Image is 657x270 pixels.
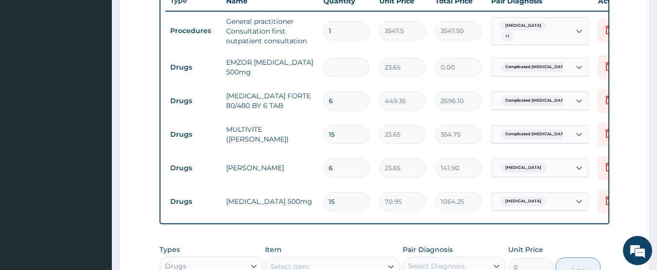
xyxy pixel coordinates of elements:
[265,245,282,254] label: Item
[160,246,180,254] label: Types
[221,53,319,82] td: EMZOR [MEDICAL_DATA] 500mg
[165,92,221,110] td: Drugs
[221,192,319,211] td: [MEDICAL_DATA] 500mg
[221,86,319,115] td: [MEDICAL_DATA] FORTE 80/480 BY 6 TAB
[500,21,546,31] span: [MEDICAL_DATA]
[51,54,163,67] div: Chat with us now
[500,96,572,106] span: Complicated [MEDICAL_DATA]
[500,163,546,173] span: [MEDICAL_DATA]
[500,197,546,206] span: [MEDICAL_DATA]
[160,5,183,28] div: Minimize live chat window
[165,58,221,76] td: Drugs
[508,245,543,254] label: Unit Price
[221,12,319,51] td: General practitioner Consultation first outpatient consultation
[5,173,185,207] textarea: Type your message and hit 'Enter'
[165,22,221,40] td: Procedures
[500,32,514,41] span: + 1
[165,193,221,211] td: Drugs
[56,76,134,174] span: We're online!
[500,129,572,139] span: Complicated [MEDICAL_DATA]
[221,158,319,178] td: [PERSON_NAME]
[403,245,453,254] label: Pair Diagnosis
[18,49,39,73] img: d_794563401_company_1708531726252_794563401
[221,120,319,149] td: MULTIVITE ([PERSON_NAME])
[165,159,221,177] td: Drugs
[165,126,221,144] td: Drugs
[500,62,572,72] span: Complicated [MEDICAL_DATA]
